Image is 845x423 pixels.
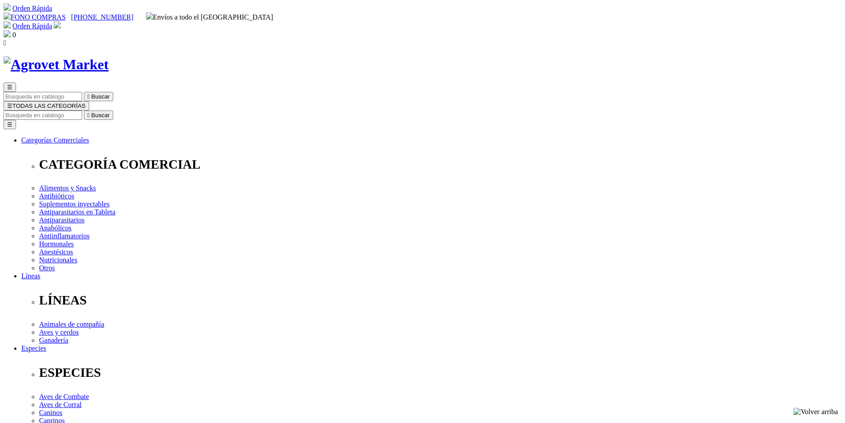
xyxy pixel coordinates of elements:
span: 0 [12,31,16,39]
a: Ganadería [39,336,68,344]
p: LÍNEAS [39,293,841,308]
span: ☰ [7,84,12,91]
button: ☰ [4,120,16,129]
a: FONO COMPRAS [4,13,66,21]
a: Acceda a su cuenta de cliente [54,22,61,30]
i:  [4,39,6,47]
a: Antiinflamatorios [39,232,90,240]
a: Anabólicos [39,224,71,232]
a: Antibióticos [39,192,74,200]
img: user.svg [54,21,61,28]
a: Suplementos inyectables [39,200,110,208]
span: Envíos a todo el [GEOGRAPHIC_DATA] [146,13,274,21]
a: Aves de Combate [39,393,89,400]
a: Orden Rápida [12,22,52,30]
img: shopping-cart.svg [4,4,11,11]
p: CATEGORÍA COMERCIAL [39,157,841,172]
img: Agrovet Market [4,56,109,73]
a: Aves y cerdos [39,328,79,336]
a: Otros [39,264,55,272]
a: Alimentos y Snacks [39,184,96,192]
a: Antiparasitarios [39,216,84,224]
button: ☰ [4,83,16,92]
img: phone.svg [4,12,11,20]
img: Volver arriba [793,408,838,416]
p: ESPECIES [39,365,841,380]
a: Orden Rápida [12,4,52,12]
button: ☰TODAS LAS CATEGORÍAS [4,101,89,111]
a: Hormonales [39,240,74,248]
a: Categorías Comerciales [21,136,89,144]
img: shopping-cart.svg [4,21,11,28]
a: [PHONE_NUMBER] [71,13,133,21]
i:  [87,112,90,119]
a: Aves de Corral [39,401,82,408]
a: Caninos [39,409,62,416]
img: shopping-bag.svg [4,30,11,37]
span: Buscar [91,112,110,119]
a: Animales de compañía [39,320,104,328]
a: Anestésicos [39,248,73,256]
i:  [87,93,90,100]
span: Buscar [91,93,110,100]
button:  Buscar [84,92,113,101]
button:  Buscar [84,111,113,120]
a: Nutricionales [39,256,77,264]
a: Antiparasitarios en Tableta [39,208,115,216]
img: delivery-truck.svg [146,12,153,20]
a: Especies [21,344,46,352]
span: ☰ [7,103,12,109]
input: Buscar [4,92,82,101]
a: Líneas [21,272,40,280]
input: Buscar [4,111,82,120]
